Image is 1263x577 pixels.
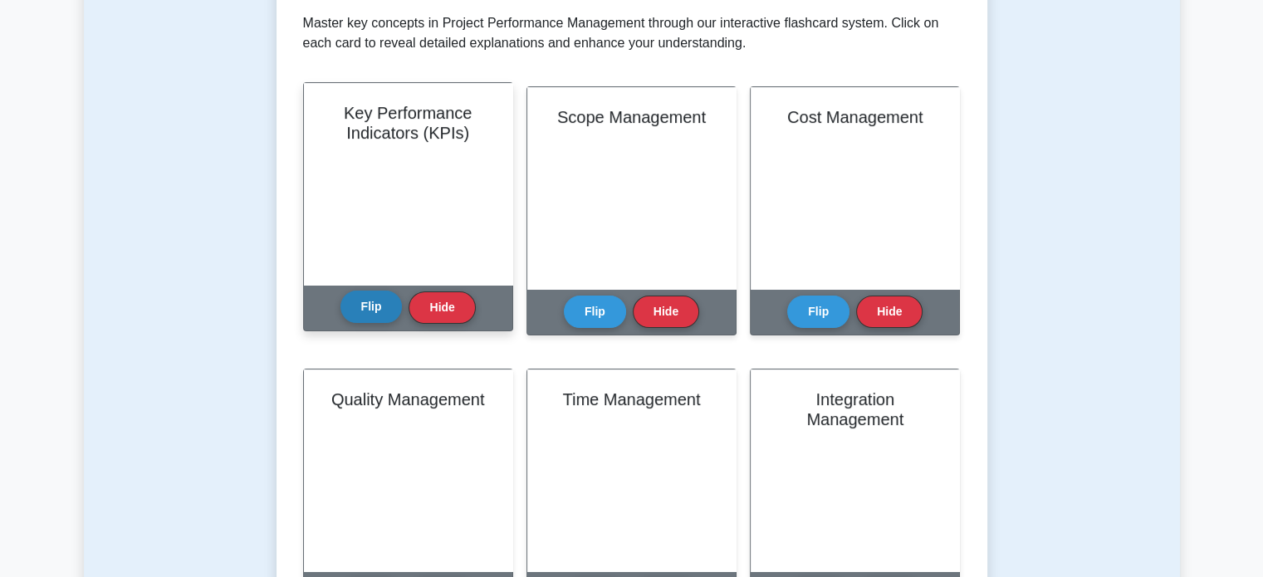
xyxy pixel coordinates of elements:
h2: Scope Management [547,107,716,127]
button: Flip [340,291,403,323]
button: Hide [633,296,699,328]
button: Hide [409,291,475,324]
button: Flip [564,296,626,328]
button: Hide [856,296,923,328]
h2: Key Performance Indicators (KPIs) [324,103,492,143]
h2: Quality Management [324,389,492,409]
h2: Integration Management [771,389,939,429]
button: Flip [787,296,849,328]
h2: Cost Management [771,107,939,127]
h2: Time Management [547,389,716,409]
p: Master key concepts in Project Performance Management through our interactive flashcard system. C... [303,13,961,53]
